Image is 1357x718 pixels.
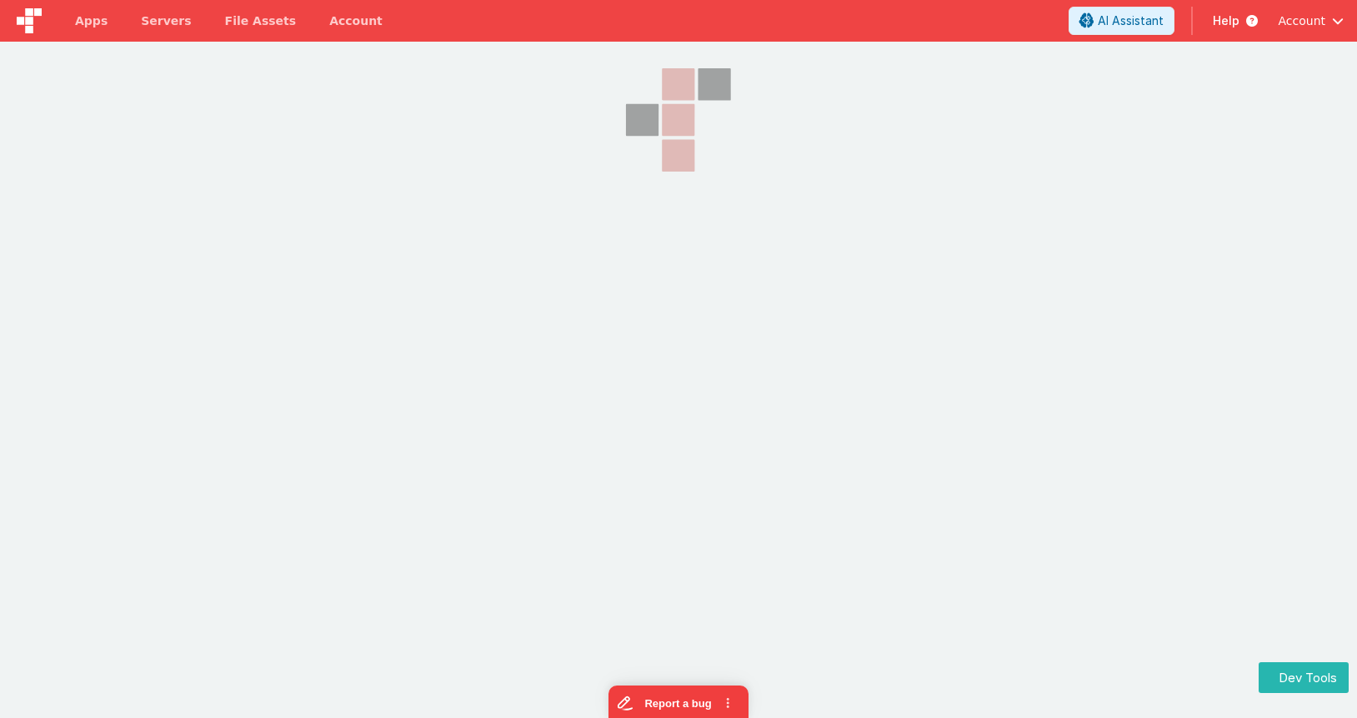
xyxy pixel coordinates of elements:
[1098,12,1164,29] span: AI Assistant
[141,12,191,29] span: Servers
[1213,12,1239,29] span: Help
[1278,12,1344,29] button: Account
[1259,662,1349,693] button: Dev Tools
[1069,7,1174,35] button: AI Assistant
[225,12,297,29] span: File Assets
[75,12,108,29] span: Apps
[1278,12,1325,29] span: Account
